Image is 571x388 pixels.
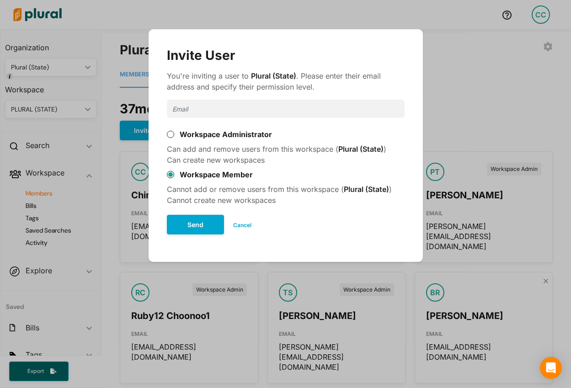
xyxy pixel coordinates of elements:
button: Cancel [224,218,261,232]
input: Email [167,100,405,118]
label: Workspace Member [167,169,253,180]
div: Invite User [167,48,405,63]
span: Plural (State) [338,144,384,154]
label: Workspace Administrator [167,129,272,140]
div: Can add and remove users from this workspace ( ) Can create new workspaces [167,144,405,165]
div: Cannot add or remove users from this workspace ( ) Cannot create new workspaces [167,184,405,206]
span: Plural (State) [251,71,296,80]
div: You're inviting a user to . Please enter their email address and specify their permission level. [167,70,405,96]
div: Modal [149,29,423,262]
input: Workspace Member [167,171,174,178]
span: Plural (State) [344,185,389,194]
input: Workspace Administrator [167,131,174,138]
div: Open Intercom Messenger [540,357,562,379]
button: Send [167,215,224,234]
